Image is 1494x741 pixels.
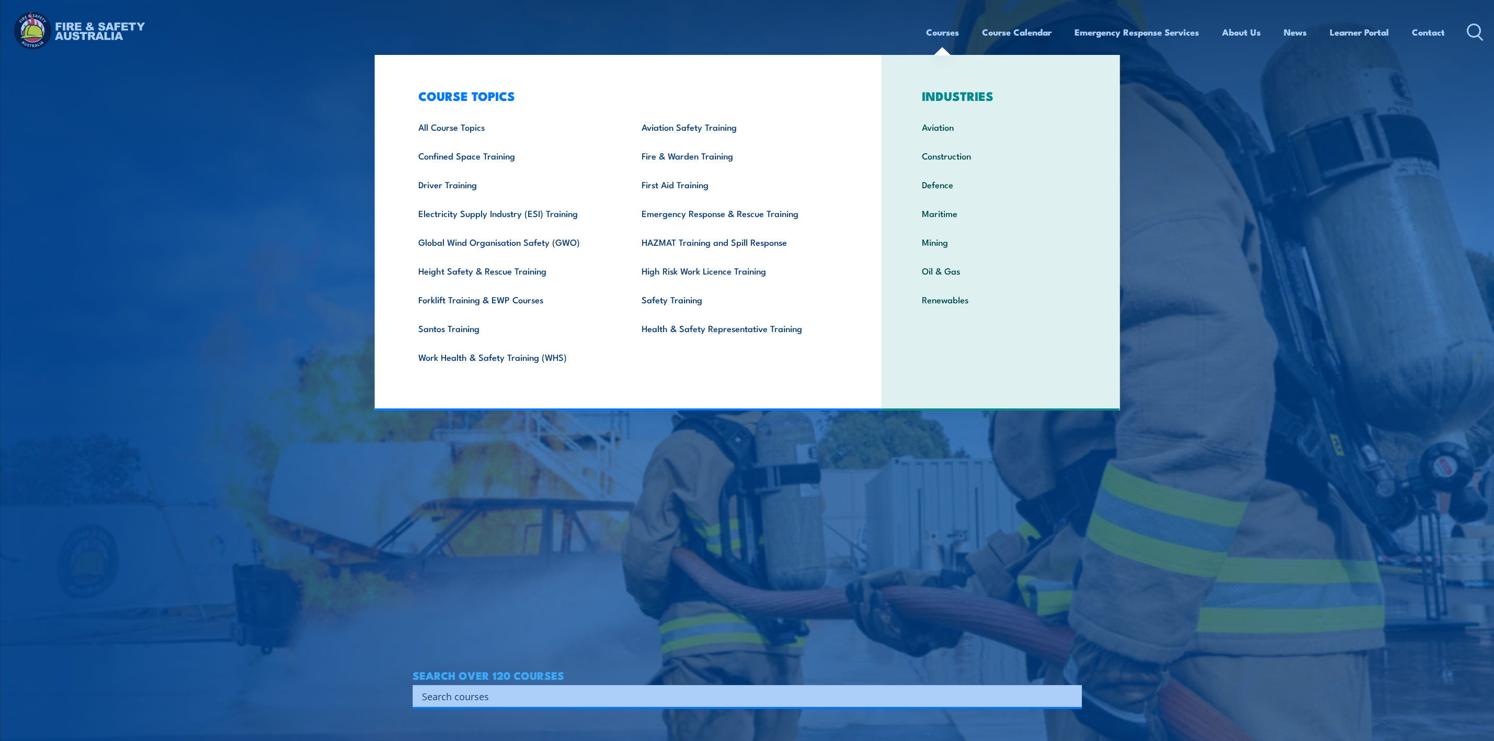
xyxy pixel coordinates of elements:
a: Confined Space Training [402,141,625,170]
h3: COURSE TOPICS [402,88,849,103]
a: News [1284,18,1307,46]
a: Defence [906,170,1096,199]
a: Driver Training [402,170,625,199]
input: Search input [422,688,1059,704]
a: Contact [1412,18,1445,46]
h3: INDUSTRIES [906,88,1096,103]
a: Health & Safety Representative Training [625,314,849,343]
a: Mining [906,227,1096,256]
button: Search magnifier button [1064,689,1078,703]
a: Course Calendar [982,18,1052,46]
a: Learner Portal [1330,18,1389,46]
a: Construction [906,141,1096,170]
a: Aviation Safety Training [625,112,849,141]
a: Global Wind Organisation Safety (GWO) [402,227,625,256]
a: Courses [926,18,959,46]
a: First Aid Training [625,170,849,199]
a: Renewables [906,285,1096,314]
a: Maritime [906,199,1096,227]
a: Emergency Response Services [1075,18,1199,46]
a: HAZMAT Training and Spill Response [625,227,849,256]
a: Safety Training [625,285,849,314]
a: Work Health & Safety Training (WHS) [402,343,625,371]
a: High Risk Work Licence Training [625,256,849,285]
a: Emergency Response & Rescue Training [625,199,849,227]
a: All Course Topics [402,112,625,141]
h4: SEARCH OVER 120 COURSES [413,669,1082,681]
a: Fire & Warden Training [625,141,849,170]
a: About Us [1222,18,1261,46]
form: Search form [424,689,1061,703]
a: Forklift Training & EWP Courses [402,285,625,314]
a: Aviation [906,112,1096,141]
a: Oil & Gas [906,256,1096,285]
a: Height Safety & Rescue Training [402,256,625,285]
a: Electricity Supply Industry (ESI) Training [402,199,625,227]
a: Santos Training [402,314,625,343]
